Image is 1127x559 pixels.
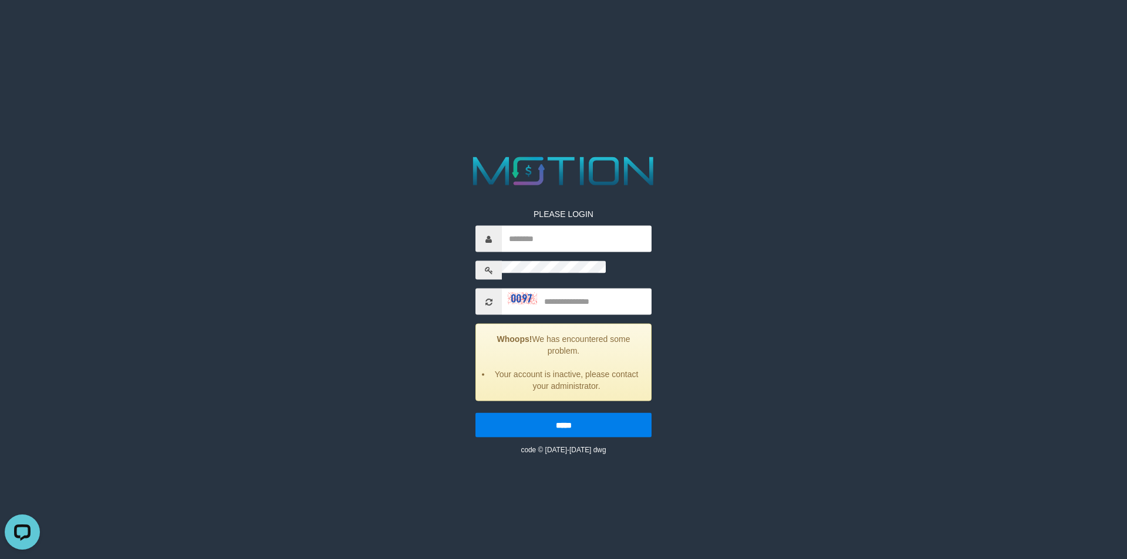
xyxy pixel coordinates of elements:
strong: Whoops! [497,334,532,344]
button: Open LiveChat chat widget [5,5,40,40]
div: We has encountered some problem. [475,324,652,401]
img: captcha [508,292,537,304]
small: code © [DATE]-[DATE] dwg [521,446,606,454]
li: Your account is inactive, please contact your administrator. [491,368,642,392]
p: PLEASE LOGIN [475,208,652,220]
img: MOTION_logo.png [465,152,662,191]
